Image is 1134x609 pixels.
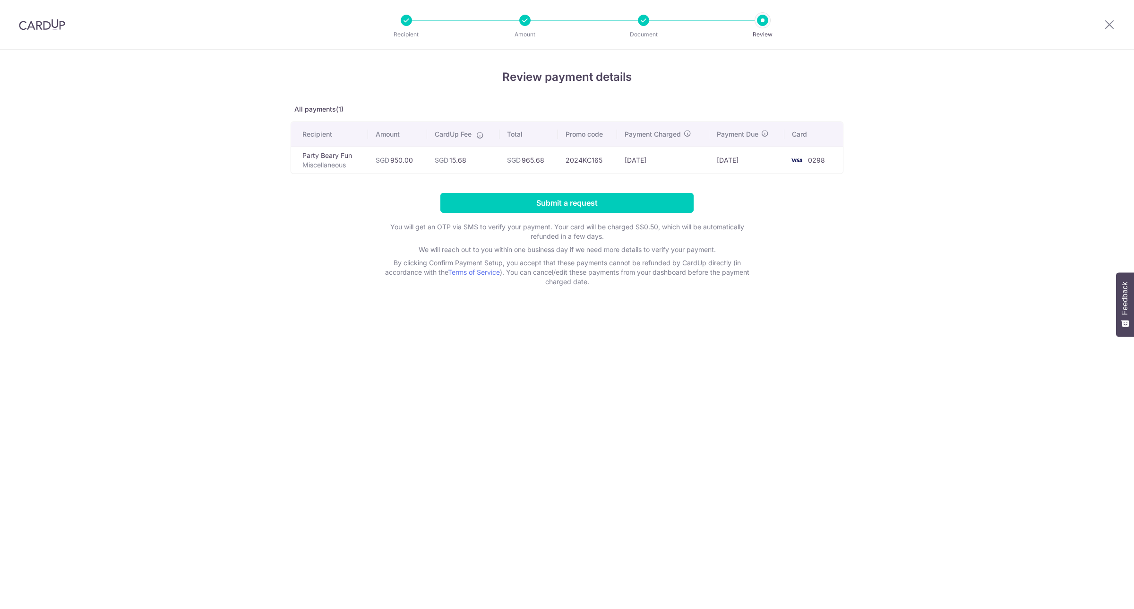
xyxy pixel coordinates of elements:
[368,147,427,174] td: 950.00
[291,69,843,86] h4: Review payment details
[784,122,843,147] th: Card
[291,147,368,174] td: Party Beary Fun
[435,130,472,139] span: CardUp Fee
[427,147,499,174] td: 15.68
[808,156,825,164] span: 0298
[499,122,558,147] th: Total
[717,130,758,139] span: Payment Due
[558,147,617,174] td: 2024KC165
[728,30,798,39] p: Review
[709,147,785,174] td: [DATE]
[378,258,756,287] p: By clicking Confirm Payment Setup, you accept that these payments cannot be refunded by CardUp di...
[507,156,521,164] span: SGD
[1116,272,1134,337] button: Feedback - Show survey
[378,245,756,254] p: We will reach out to you within one business day if we need more details to verify your payment.
[19,19,65,30] img: CardUp
[609,30,679,39] p: Document
[440,193,694,213] input: Submit a request
[376,156,389,164] span: SGD
[625,130,681,139] span: Payment Charged
[448,268,500,276] a: Terms of Service
[490,30,560,39] p: Amount
[378,222,756,241] p: You will get an OTP via SMS to verify your payment. Your card will be charged S$0.50, which will ...
[617,147,709,174] td: [DATE]
[787,155,806,166] img: <span class="translation_missing" title="translation missing: en.account_steps.new_confirm_form.b...
[291,104,843,114] p: All payments(1)
[302,160,361,170] p: Miscellaneous
[368,122,427,147] th: Amount
[371,30,441,39] p: Recipient
[435,156,448,164] span: SGD
[1121,282,1129,315] span: Feedback
[291,122,368,147] th: Recipient
[499,147,558,174] td: 965.68
[558,122,617,147] th: Promo code
[1074,581,1125,604] iframe: Opens a widget where you can find more information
